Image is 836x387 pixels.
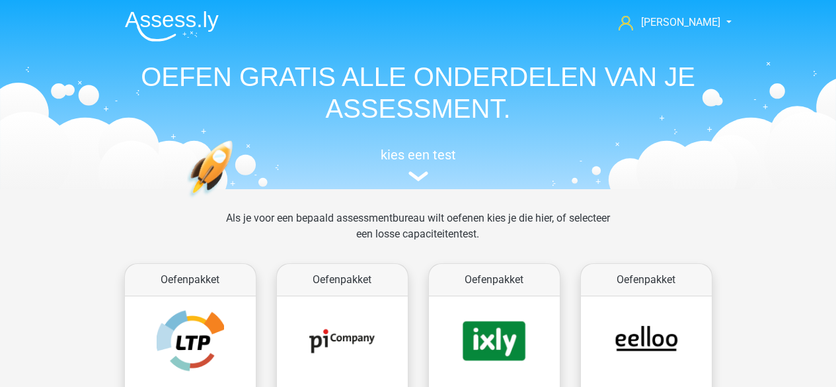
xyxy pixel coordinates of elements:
img: oefenen [187,140,284,260]
img: assessment [408,171,428,181]
h5: kies een test [114,147,722,163]
a: [PERSON_NAME] [613,15,722,30]
h1: OEFEN GRATIS ALLE ONDERDELEN VAN JE ASSESSMENT. [114,61,722,124]
img: Assessly [125,11,219,42]
span: [PERSON_NAME] [641,16,720,28]
a: kies een test [114,147,722,182]
div: Als je voor een bepaald assessmentbureau wilt oefenen kies je die hier, of selecteer een losse ca... [215,210,621,258]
